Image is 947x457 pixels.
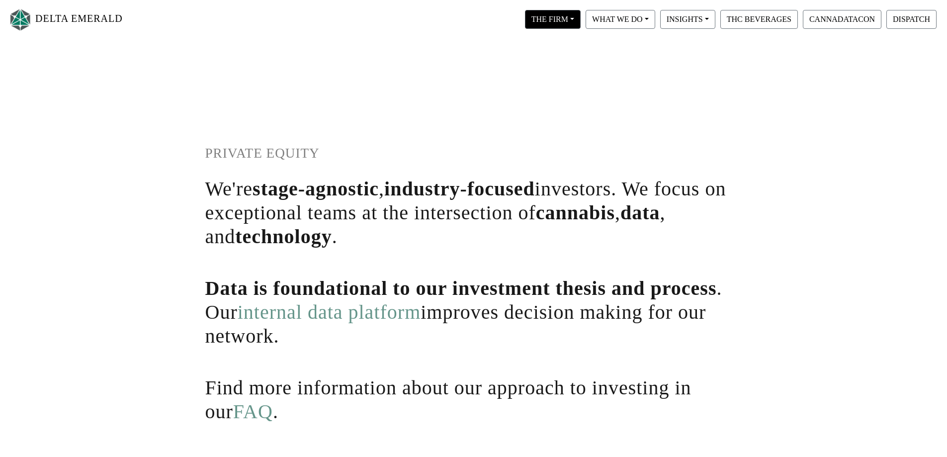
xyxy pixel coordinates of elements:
[8,6,33,33] img: Logo
[803,10,881,29] button: CANNADATACON
[205,276,742,348] h1: . Our improves decision making for our network.
[886,10,937,29] button: DISPATCH
[238,301,421,323] a: internal data platform
[235,225,332,248] span: technology
[536,201,615,224] span: cannabis
[800,14,884,23] a: CANNADATACON
[720,10,798,29] button: THC BEVERAGES
[586,10,655,29] button: WHAT WE DO
[205,177,742,249] h1: We're , investors. We focus on exceptional teams at the intersection of , , and .
[384,178,535,200] span: industry-focused
[718,14,800,23] a: THC BEVERAGES
[205,277,717,299] span: Data is foundational to our investment thesis and process
[233,400,273,423] a: FAQ
[884,14,939,23] a: DISPATCH
[8,4,123,35] a: DELTA EMERALD
[205,145,742,162] h1: PRIVATE EQUITY
[253,178,379,200] span: stage-agnostic
[620,201,660,224] span: data
[205,376,742,424] h1: Find more information about our approach to investing in our .
[525,10,581,29] button: THE FIRM
[660,10,715,29] button: INSIGHTS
